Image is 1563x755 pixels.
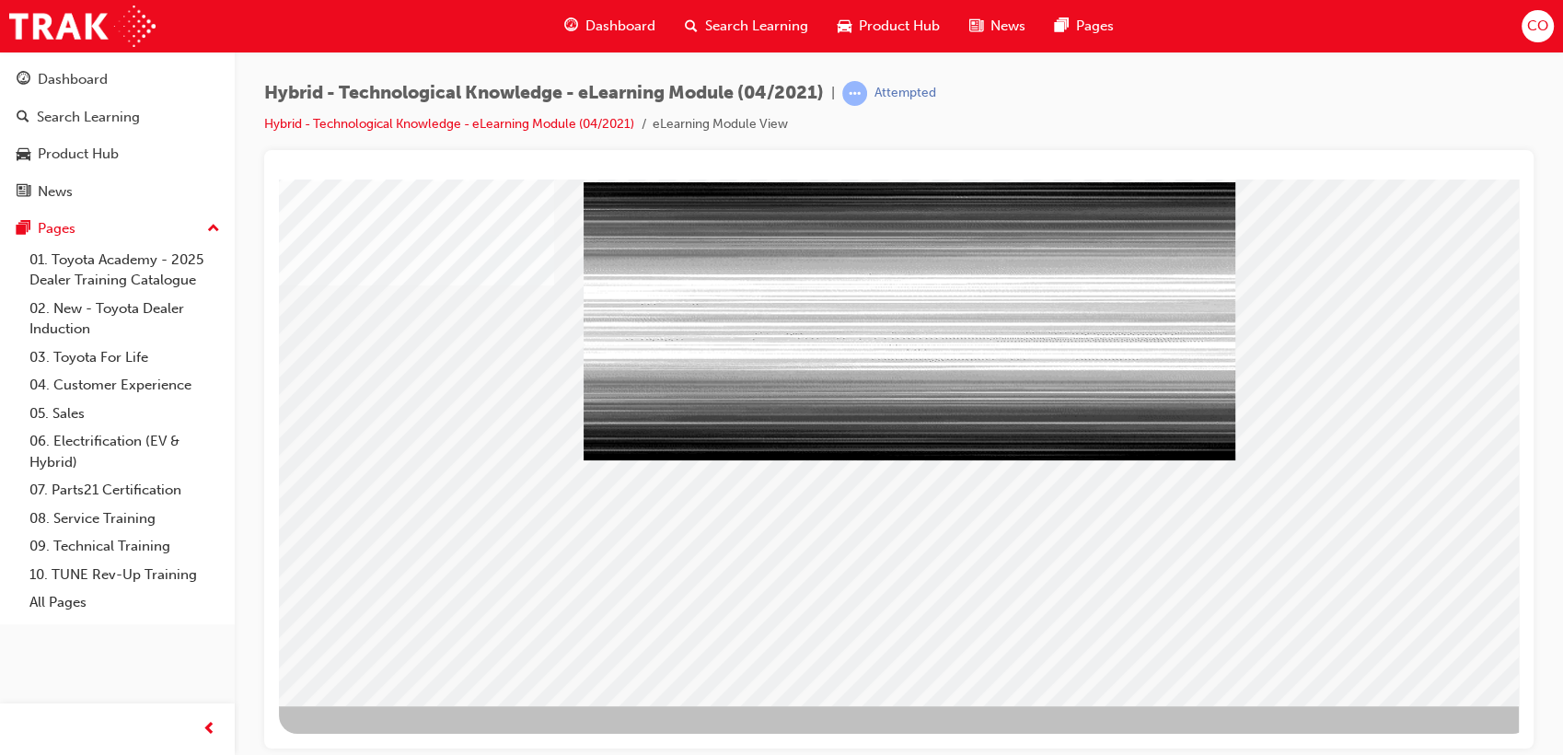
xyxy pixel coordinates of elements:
[859,16,940,37] span: Product Hub
[838,15,851,38] span: car-icon
[653,114,788,135] li: eLearning Module View
[22,427,227,476] a: 06. Electrification (EV & Hybrid)
[1527,16,1548,37] span: CO
[17,221,30,238] span: pages-icon
[17,146,30,163] span: car-icon
[22,561,227,589] a: 10. TUNE Rev-Up Training
[22,246,227,295] a: 01. Toyota Academy - 2025 Dealer Training Catalogue
[9,6,156,47] img: Trak
[7,175,227,209] a: News
[585,16,655,37] span: Dashboard
[22,371,227,400] a: 04. Customer Experience
[22,588,227,617] a: All Pages
[831,83,835,104] span: |
[17,184,30,201] span: news-icon
[685,15,698,38] span: search-icon
[22,295,227,343] a: 02. New - Toyota Dealer Induction
[37,107,140,128] div: Search Learning
[38,144,119,165] div: Product Hub
[969,15,983,38] span: news-icon
[7,137,227,171] a: Product Hub
[874,85,936,102] div: Attempted
[207,217,220,241] span: up-icon
[955,7,1040,45] a: news-iconNews
[38,69,108,90] div: Dashboard
[1055,15,1069,38] span: pages-icon
[990,16,1025,37] span: News
[17,72,30,88] span: guage-icon
[7,63,227,97] a: Dashboard
[17,110,29,126] span: search-icon
[670,7,823,45] a: search-iconSearch Learning
[22,400,227,428] a: 05. Sales
[823,7,955,45] a: car-iconProduct Hub
[705,16,808,37] span: Search Learning
[564,15,578,38] span: guage-icon
[22,476,227,505] a: 07. Parts21 Certification
[203,718,216,741] span: prev-icon
[1076,16,1114,37] span: Pages
[264,116,634,132] a: Hybrid - Technological Knowledge - eLearning Module (04/2021)
[7,59,227,212] button: DashboardSearch LearningProduct HubNews
[22,505,227,533] a: 08. Service Training
[264,83,824,104] span: Hybrid - Technological Knowledge - eLearning Module (04/2021)
[38,181,73,203] div: News
[7,212,227,246] button: Pages
[842,81,867,106] span: learningRecordVerb_ATTEMPT-icon
[550,7,670,45] a: guage-iconDashboard
[1522,10,1554,42] button: CO
[1040,7,1129,45] a: pages-iconPages
[38,218,75,239] div: Pages
[7,100,227,134] a: Search Learning
[22,532,227,561] a: 09. Technical Training
[22,343,227,372] a: 03. Toyota For Life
